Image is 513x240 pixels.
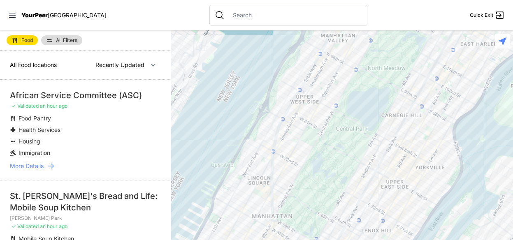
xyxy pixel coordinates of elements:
span: Food [21,38,33,43]
div: St. [PERSON_NAME]'s Bread and Life: Mobile Soup Kitchen [10,190,161,213]
p: [PERSON_NAME] Park [10,215,161,222]
span: All Food locations [10,61,57,68]
input: Search [228,11,362,19]
a: All Filters [41,35,82,45]
a: Quick Exit [470,10,505,20]
a: Food [7,35,38,45]
a: YourPeer[GEOGRAPHIC_DATA] [21,13,107,18]
span: Quick Exit [470,12,493,18]
span: Health Services [19,126,60,133]
span: More Details [10,162,44,170]
span: [GEOGRAPHIC_DATA] [48,12,107,18]
span: YourPeer [21,12,48,18]
span: ✓ Validated [12,103,39,109]
span: Immigration [19,149,50,156]
a: More Details [10,162,161,170]
div: African Service Committee (ASC) [10,90,161,101]
span: ✓ Validated [12,223,39,229]
span: All Filters [56,38,77,43]
span: an hour ago [40,223,67,229]
span: Food Pantry [19,115,51,122]
span: Housing [19,138,40,145]
span: an hour ago [40,103,67,109]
